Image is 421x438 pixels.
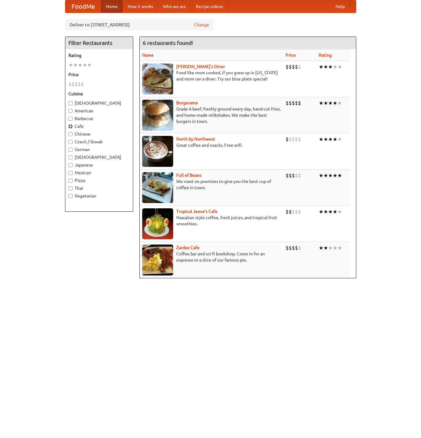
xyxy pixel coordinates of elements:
[68,72,130,78] h5: Price
[295,136,298,143] li: $
[295,245,298,251] li: $
[323,63,328,70] li: ★
[292,136,295,143] li: $
[82,62,87,68] li: ★
[68,91,130,97] h5: Cuisine
[292,245,295,251] li: $
[286,63,289,70] li: $
[68,155,72,159] input: [DEMOGRAPHIC_DATA]
[286,172,289,179] li: $
[68,131,130,137] label: Chinese
[68,163,72,167] input: Japanese
[289,136,292,143] li: $
[68,62,73,68] li: ★
[176,209,217,214] b: Tropical Jeeve's Cafe
[323,245,328,251] li: ★
[319,208,323,215] li: ★
[142,106,281,124] p: Grade A beef, freshly ground every day, hand-cut fries, and home-made milkshakes. We make the bes...
[328,172,333,179] li: ★
[319,63,323,70] li: ★
[289,100,292,106] li: $
[75,81,78,88] li: $
[298,245,301,251] li: $
[295,100,298,106] li: $
[286,208,289,215] li: $
[142,245,173,275] img: zardoz.jpg
[142,215,281,227] p: Hawaiian style coffee, fresh juices, and tropical fruit smoothies.
[68,162,130,168] label: Japanese
[176,173,201,178] a: Full of Beans
[328,245,333,251] li: ★
[68,177,130,184] label: Pizza
[142,70,281,82] p: Food like mom cooked, if you grew up in [US_STATE] and mom ran a diner. Try our blue plate special!
[319,172,323,179] li: ★
[68,148,72,152] input: German
[286,53,296,58] a: Price
[319,53,332,58] a: Rating
[333,208,337,215] li: ★
[176,137,215,141] a: North by Northwest
[87,62,92,68] li: ★
[65,37,133,49] h4: Filter Restaurants
[68,193,130,199] label: Vegetarian
[176,245,200,250] a: Zardoz Cafe
[333,245,337,251] li: ★
[298,100,301,106] li: $
[337,136,342,143] li: ★
[142,53,154,58] a: Name
[68,139,130,145] label: Czech / Slovak
[142,63,173,94] img: sallys.jpg
[292,208,295,215] li: $
[68,81,72,88] li: $
[65,0,101,13] a: FoodMe
[286,100,289,106] li: $
[68,140,72,144] input: Czech / Slovak
[68,117,72,121] input: Barbecue
[319,136,323,143] li: ★
[123,0,158,13] a: How it works
[298,172,301,179] li: $
[323,136,328,143] li: ★
[143,40,193,46] ng-pluralize: 6 restaurants found!
[286,245,289,251] li: $
[191,0,228,13] a: Recipe videos
[68,179,72,183] input: Pizza
[323,100,328,106] li: ★
[328,136,333,143] li: ★
[142,172,173,203] img: beans.jpg
[142,208,173,239] img: jeeves.jpg
[73,62,78,68] li: ★
[319,100,323,106] li: ★
[292,100,295,106] li: $
[142,136,173,167] img: north.jpg
[292,172,295,179] li: $
[142,142,281,148] p: Great coffee and snacks. Free wifi.
[323,208,328,215] li: ★
[142,100,173,131] img: burgerama.jpg
[337,100,342,106] li: ★
[68,115,130,122] label: Barbecue
[298,208,301,215] li: $
[298,136,301,143] li: $
[68,132,72,136] input: Chinese
[333,100,337,106] li: ★
[68,170,130,176] label: Mexican
[333,172,337,179] li: ★
[328,100,333,106] li: ★
[176,100,198,105] a: Burgerama
[78,62,82,68] li: ★
[295,208,298,215] li: $
[142,251,281,263] p: Coffee bar and sci-fi bookshop. Come in for an espresso or a slice of our famous pie.
[289,63,292,70] li: $
[295,172,298,179] li: $
[298,63,301,70] li: $
[289,245,292,251] li: $
[68,154,130,160] label: [DEMOGRAPHIC_DATA]
[194,22,209,28] a: Change
[176,64,225,69] a: [PERSON_NAME]'s Diner
[331,0,350,13] a: Help
[68,194,72,198] input: Vegetarian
